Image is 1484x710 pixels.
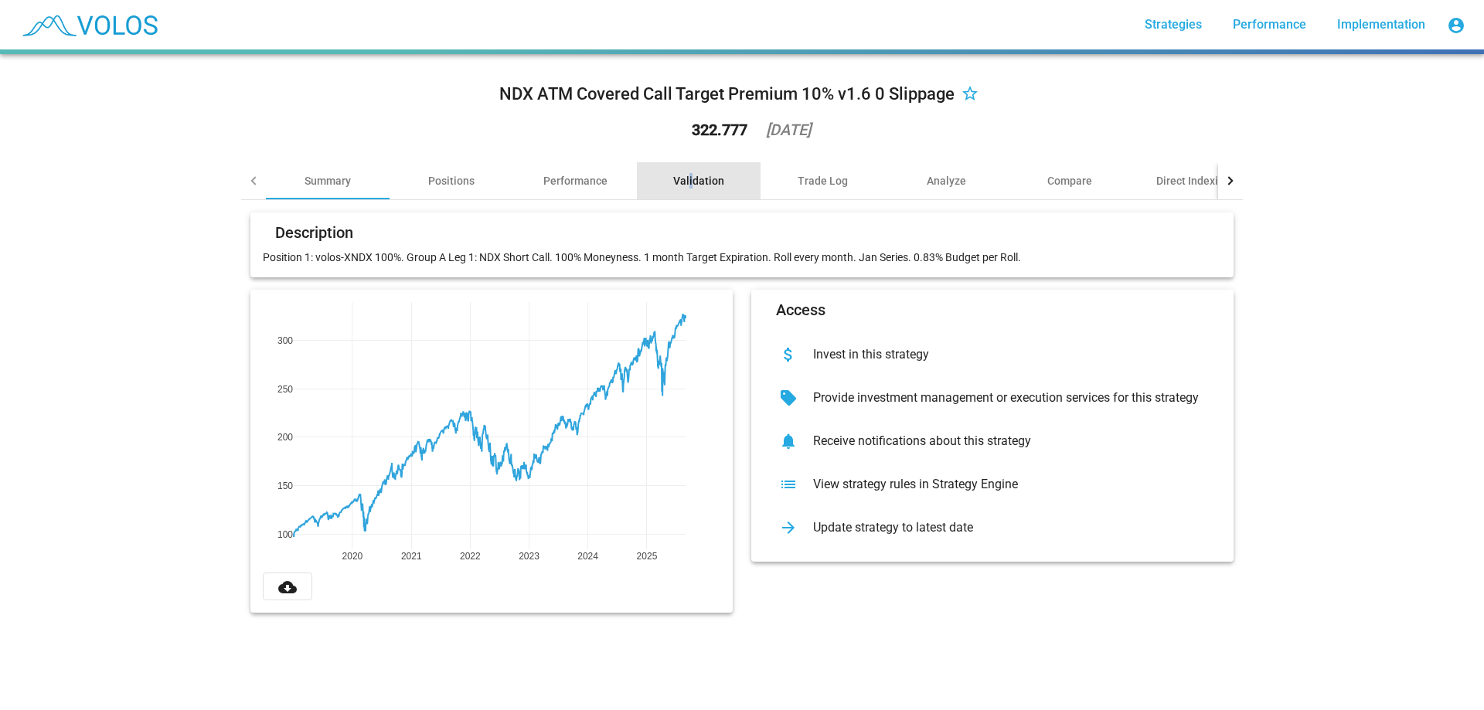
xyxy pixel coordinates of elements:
[278,578,297,596] mat-icon: cloud_download
[1145,17,1202,32] span: Strategies
[673,173,724,189] div: Validation
[764,376,1221,420] button: Provide investment management or execution services for this strategy
[801,520,1209,535] div: Update strategy to latest date
[692,122,747,138] div: 322.777
[776,472,801,497] mat-icon: list
[801,347,1209,362] div: Invest in this strategy
[798,173,848,189] div: Trade Log
[776,342,801,367] mat-icon: attach_money
[275,225,353,240] mat-card-title: Description
[12,5,165,44] img: blue_transparent.png
[764,463,1221,506] button: View strategy rules in Strategy Engine
[764,420,1221,463] button: Receive notifications about this strategy
[305,173,351,189] div: Summary
[1325,11,1438,39] a: Implementation
[263,250,1221,265] p: Position 1: volos-XNDX 100%. Group A Leg 1: NDX Short Call. 100% Moneyness. 1 month Target Expira...
[801,477,1209,492] div: View strategy rules in Strategy Engine
[428,173,475,189] div: Positions
[776,302,825,318] mat-card-title: Access
[1132,11,1214,39] a: Strategies
[1220,11,1319,39] a: Performance
[1047,173,1092,189] div: Compare
[1156,173,1230,189] div: Direct Indexing
[1337,17,1425,32] span: Implementation
[1233,17,1306,32] span: Performance
[927,173,966,189] div: Analyze
[961,86,979,104] mat-icon: star_border
[801,433,1209,449] div: Receive notifications about this strategy
[776,429,801,454] mat-icon: notifications
[776,515,801,540] mat-icon: arrow_forward
[543,173,608,189] div: Performance
[1447,16,1465,35] mat-icon: account_circle
[499,82,955,107] div: NDX ATM Covered Call Target Premium 10% v1.6 0 Slippage
[764,506,1221,549] button: Update strategy to latest date
[776,386,801,410] mat-icon: sell
[241,200,1243,625] summary: DescriptionPosition 1: volos-XNDX 100%. Group A Leg 1: NDX Short Call. 100% Moneyness. 1 month Ta...
[801,390,1209,406] div: Provide investment management or execution services for this strategy
[764,333,1221,376] button: Invest in this strategy
[766,122,811,138] div: [DATE]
